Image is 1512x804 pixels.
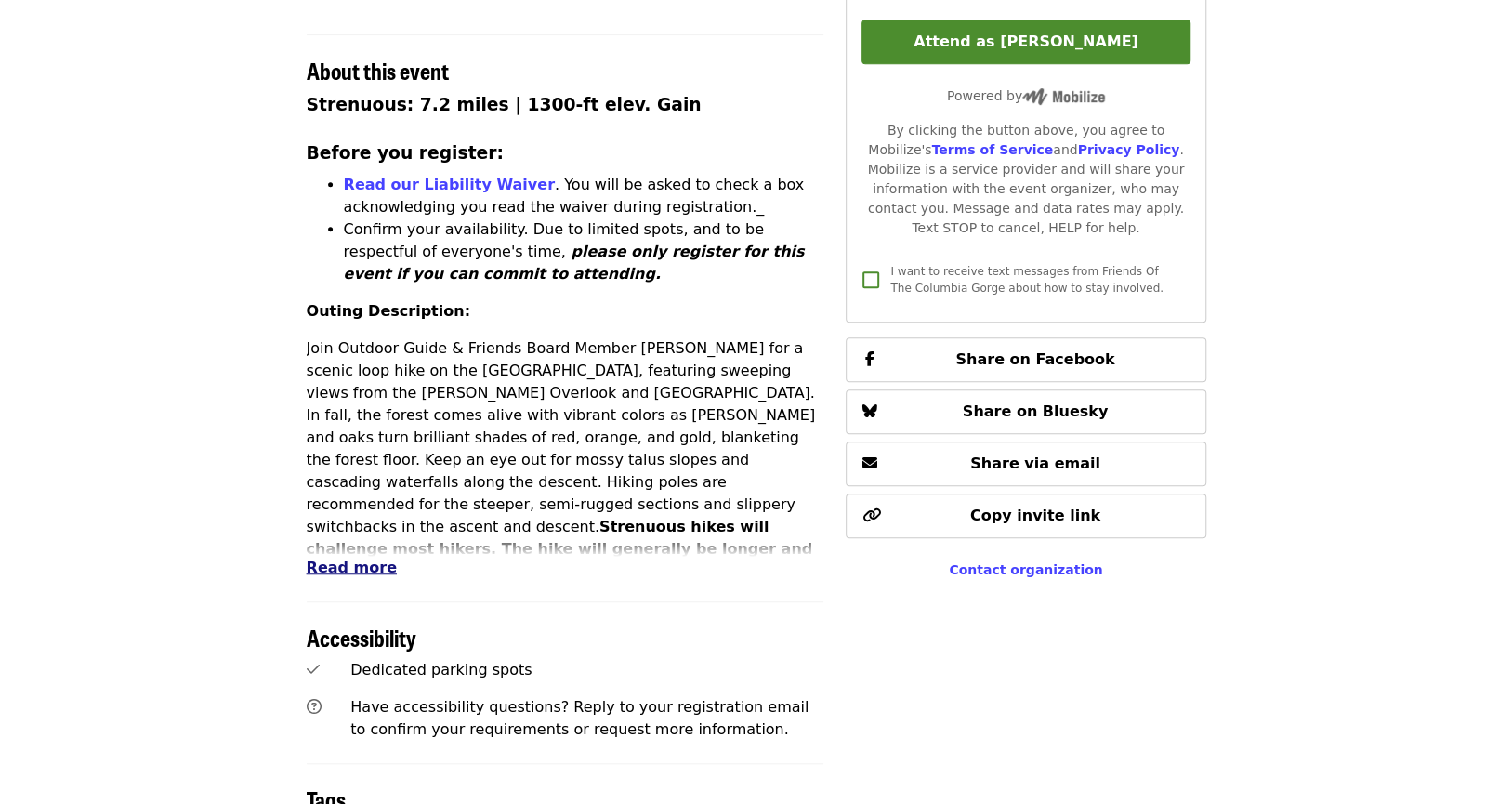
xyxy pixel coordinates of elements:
i: question-circle icon [307,698,322,716]
h3: Before you register: [307,140,824,166]
em: please only register for this event if you can commit to attending. [344,243,805,283]
a: Privacy Policy [1077,142,1179,157]
span: Share on Facebook [955,350,1114,368]
button: Share on Facebook [846,337,1205,382]
a: Contact organization [949,562,1102,577]
div: By clicking the button above, you agree to Mobilize's and . Mobilize is a service provider and wi... [861,121,1190,238]
button: Share on Bluesky [846,389,1205,434]
span: About this event [307,54,449,86]
strong: Outing Description: [307,302,470,320]
a: Read our Liability Waiver [344,176,555,193]
span: Read more [307,559,397,576]
button: Copy invite link [846,494,1205,538]
i: check icon [307,661,320,679]
p: . You will be asked to check a box acknowledging you read the waiver during registration._ [344,174,824,218]
h3: Strenuous: 7.2 miles | 1300-ft elev. Gain [307,92,824,118]
a: Terms of Service [931,142,1053,157]
span: Share via email [970,455,1100,472]
span: Share on Bluesky [963,402,1109,420]
button: Share via email [846,442,1205,486]
span: Accessibility [307,621,416,653]
span: Powered by [947,88,1105,103]
img: Powered by Mobilize [1022,88,1105,105]
span: Copy invite link [970,507,1100,524]
button: Read more [307,557,397,579]
button: Attend as [PERSON_NAME] [861,20,1190,64]
span: Have accessibility questions? Reply to your registration email to confirm your requirements or re... [350,698,809,738]
div: Dedicated parking spots [350,659,823,681]
p: Join Outdoor Guide & Friends Board Member [PERSON_NAME] for a scenic loop hike on the [GEOGRAPHIC... [307,337,824,605]
span: I want to receive text messages from Friends Of The Columbia Gorge about how to stay involved. [890,265,1164,295]
p: Confirm your availability. Due to limited spots, and to be respectful of everyone's time, [344,218,824,285]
